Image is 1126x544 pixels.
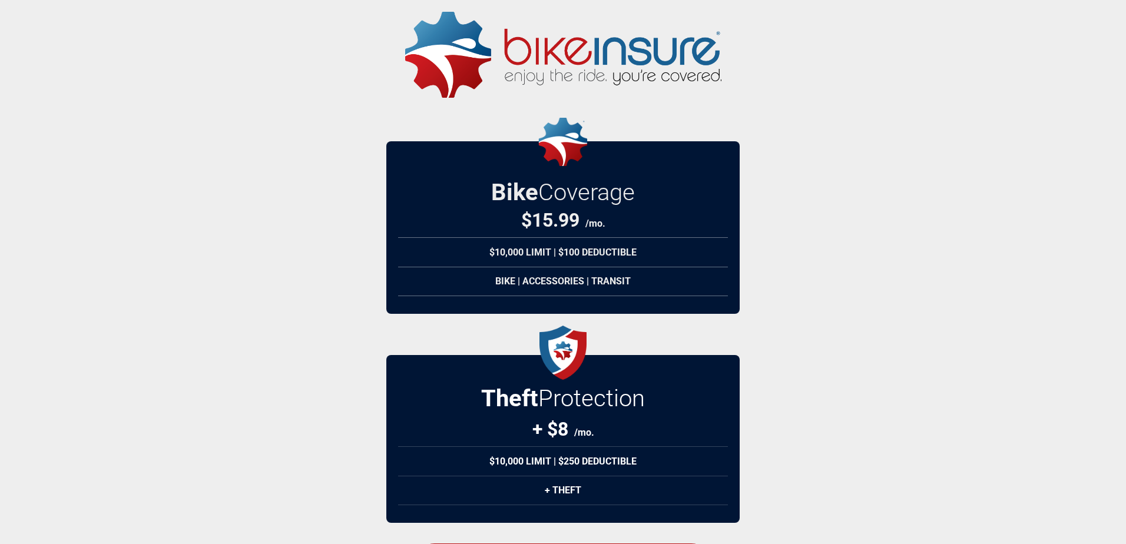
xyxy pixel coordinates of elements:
span: /mo. [585,218,605,229]
h2: Protection [481,384,645,412]
span: Coverage [538,178,635,206]
div: + $8 [532,418,594,440]
div: Bike | Accessories | Transit [398,267,728,296]
div: $ 15.99 [521,209,605,231]
h2: Bike [491,178,635,206]
div: + Theft [398,476,728,505]
strong: Theft [481,384,538,412]
div: $10,000 Limit | $100 Deductible [398,237,728,267]
span: /mo. [574,427,594,438]
div: $10,000 Limit | $250 Deductible [398,446,728,476]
